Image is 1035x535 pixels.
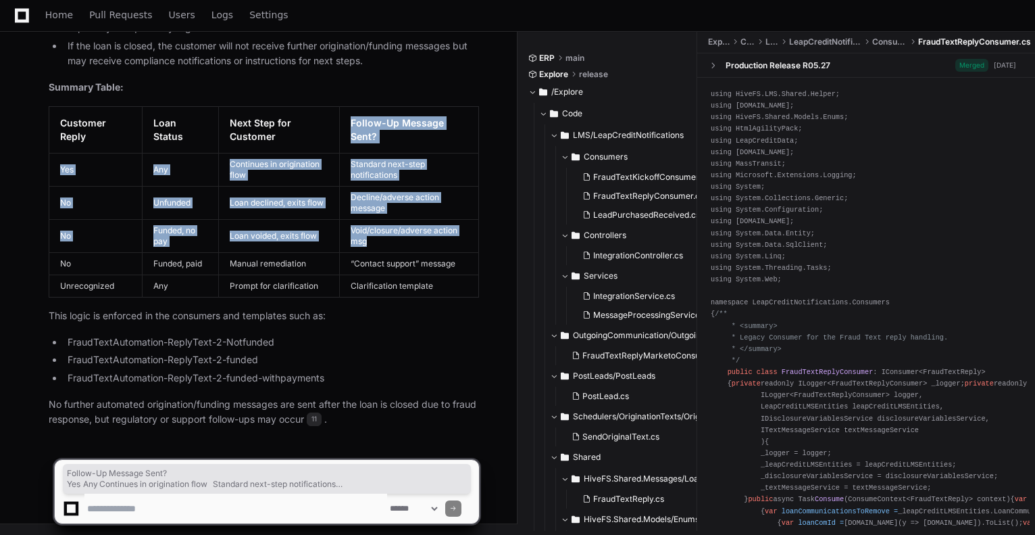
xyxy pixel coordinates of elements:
[550,406,709,427] button: Schedulers/OriginationTexts/OriginationTexts/OriginationTexts
[572,149,580,165] svg: Directory
[765,37,778,47] span: LMS
[572,268,580,284] svg: Directory
[740,37,755,47] span: Code
[561,225,719,246] button: Controllers
[593,250,683,261] span: IntegrationController.cs
[566,427,701,446] button: SendOriginalText.cs
[528,81,687,103] button: /Explore
[49,153,143,186] td: Yes
[562,108,582,119] span: Code
[582,391,629,402] span: PostLead.cs
[49,219,143,252] td: No
[169,11,195,19] span: Users
[49,81,124,93] strong: Summary Table:
[218,275,339,297] td: Prompt for clarification
[218,186,339,219] td: Loan declined, exits flow
[142,186,218,219] td: Unfunded
[539,69,568,80] span: Explore
[561,146,719,168] button: Consumers
[142,252,218,275] td: Funded, paid
[955,59,988,72] span: Merged
[566,346,711,365] button: FraudTextReplyMarketoConsumer.cs
[550,124,709,146] button: LMS/LeapCreditNotifications
[577,187,711,206] button: FraudTextReplyConsumer.cs
[64,39,479,70] li: If the loan is closed, the customer will not receive further origination/funding messages but may...
[45,11,73,19] span: Home
[573,411,709,422] span: Schedulers/OriginationTexts/OriginationTexts/OriginationTexts
[218,219,339,252] td: Loan voided, exits flow
[593,210,700,220] span: LeadPurchasedReceived.cs
[584,230,626,241] span: Controllers
[708,37,730,47] span: Explore
[64,371,479,386] li: FraudTextAutomation-ReplyText-2-funded-withpayments
[728,368,753,376] span: public
[339,275,478,297] td: Clarification template
[994,60,1016,70] div: [DATE]
[593,291,675,302] span: IntegrationService.cs
[711,310,948,365] span: /** * <summary> * Legacy Consumer for the Fraud Text reply handling. * </summary> */
[64,352,479,368] li: FraudTextAutomation-ReplyText-2-funded
[577,206,711,225] button: LeadPurchasedReceived.cs
[573,371,655,381] span: PostLeads/PostLeads
[539,53,555,64] span: ERP
[561,265,719,287] button: Services
[757,368,778,376] span: class
[732,379,761,388] span: private
[872,37,907,47] span: Consumers
[573,330,709,341] span: OutgoingCommunication/OutgoingCommunication/Consumers
[561,368,569,384] svg: Directory
[965,379,994,388] span: private
[577,287,711,306] button: IntegrationService.cs
[582,432,659,442] span: SendOriginalText.cs
[539,84,547,100] svg: Directory
[577,168,711,187] button: FraudTextKickoffConsumer.cs
[218,252,339,275] td: Manual remediation
[67,468,467,490] span: Follow-Up Message Sent? Yes Any Continues in origination flow Standard next-step notifications No...
[49,252,143,275] td: No
[218,153,339,186] td: Continues in origination flow
[561,127,569,143] svg: Directory
[49,106,143,153] th: Customer Reply
[142,153,218,186] td: Any
[582,350,726,361] span: FraudTextReplyMarketoConsumer.cs
[551,87,583,97] span: /Explore
[49,308,479,324] p: This logic is enforced in the consumers and templates such as:
[565,53,584,64] span: main
[561,409,569,425] svg: Directory
[918,37,1031,47] span: FraudTextReplyConsumer.cs
[566,387,701,406] button: PostLead.cs
[211,11,233,19] span: Logs
[49,397,479,428] p: No further automated origination/funding messages are sent after the loan is closed due to fraud ...
[550,325,709,346] button: OutgoingCommunication/OutgoingCommunication/Consumers
[142,275,218,297] td: Any
[593,191,704,202] span: FraudTextReplyConsumer.cs
[218,106,339,153] th: Next Step for Customer
[572,227,580,243] svg: Directory
[142,106,218,153] th: Loan Status
[782,368,874,376] span: FraudTextReplyConsumer
[550,365,709,387] button: PostLeads/PostLeads
[584,271,617,281] span: Services
[64,335,479,350] li: FraudTextAutomation-ReplyText-2-Notfunded
[584,152,628,162] span: Consumers
[339,186,478,219] td: Decline/adverse action message
[49,186,143,219] td: No
[577,306,711,325] button: MessageProcessingService.cs
[339,106,478,153] th: Follow-Up Message Sent?
[339,252,478,275] td: “Contact support” message
[339,219,478,252] td: Void/closure/adverse action msg
[593,310,711,321] span: MessageProcessingService.cs
[550,106,558,122] svg: Directory
[49,275,143,297] td: Unrecognized
[339,153,478,186] td: Standard next-step notifications
[579,69,608,80] span: release
[577,246,711,265] button: IntegrationController.cs
[726,60,830,71] div: Production Release R05.27
[249,11,288,19] span: Settings
[573,130,684,141] span: LMS/LeapCreditNotifications
[307,413,322,426] span: 11
[593,172,709,183] span: FraudTextKickoffConsumer.cs
[561,327,569,344] svg: Directory
[789,37,862,47] span: LeapCreditNotifications
[89,11,152,19] span: Pull Requests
